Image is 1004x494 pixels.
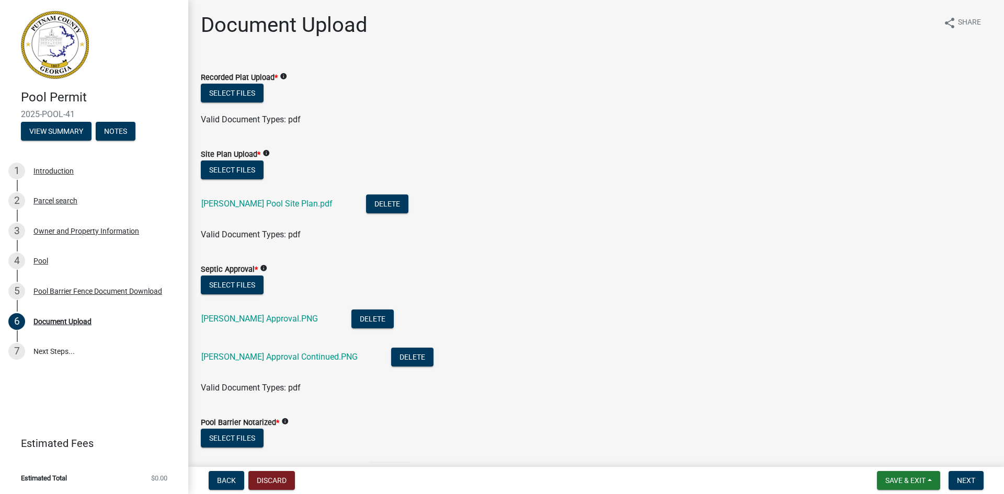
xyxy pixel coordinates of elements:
[209,471,244,490] button: Back
[885,476,926,485] span: Save & Exit
[21,90,180,105] h4: Pool Permit
[33,197,77,204] div: Parcel search
[33,318,92,325] div: Document Upload
[217,476,236,485] span: Back
[201,314,318,324] a: [PERSON_NAME] Approval.PNG
[8,343,25,360] div: 7
[8,223,25,239] div: 3
[201,160,264,179] button: Select files
[201,13,368,38] h1: Document Upload
[351,309,394,328] button: Delete
[201,383,301,393] span: Valid Document Types: pdf
[281,418,289,425] i: info
[33,167,74,175] div: Introduction
[943,17,956,29] i: share
[391,353,433,363] wm-modal-confirm: Delete Document
[8,252,25,269] div: 4
[201,275,264,294] button: Select files
[33,257,48,265] div: Pool
[263,150,270,157] i: info
[201,199,333,209] a: [PERSON_NAME] Pool Site Plan.pdf
[958,17,981,29] span: Share
[8,313,25,330] div: 6
[8,192,25,209] div: 2
[21,109,167,119] span: 2025-POOL-41
[8,433,172,454] a: Estimated Fees
[21,122,92,141] button: View Summary
[151,475,167,481] span: $0.00
[949,471,984,490] button: Next
[351,315,394,325] wm-modal-confirm: Delete Document
[366,200,408,210] wm-modal-confirm: Delete Document
[96,128,135,136] wm-modal-confirm: Notes
[33,227,139,235] div: Owner and Property Information
[33,288,162,295] div: Pool Barrier Fence Document Download
[201,229,301,239] span: Valid Document Types: pdf
[280,73,287,80] i: info
[935,13,989,33] button: shareShare
[96,122,135,141] button: Notes
[248,471,295,490] button: Discard
[957,476,975,485] span: Next
[877,471,940,490] button: Save & Exit
[201,429,264,447] button: Select files
[366,194,408,213] button: Delete
[201,151,260,158] label: Site Plan Upload
[21,128,92,136] wm-modal-confirm: Summary
[8,163,25,179] div: 1
[260,265,267,272] i: info
[21,11,89,79] img: Putnam County, Georgia
[391,348,433,366] button: Delete
[201,352,358,362] a: [PERSON_NAME] Approval Continued.PNG
[201,74,278,82] label: Recorded Plat Upload
[8,283,25,300] div: 5
[201,266,258,273] label: Septic Approval
[201,419,279,427] label: Pool Barrier Notarized
[201,84,264,102] button: Select files
[21,475,67,481] span: Estimated Total
[201,114,301,124] span: Valid Document Types: pdf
